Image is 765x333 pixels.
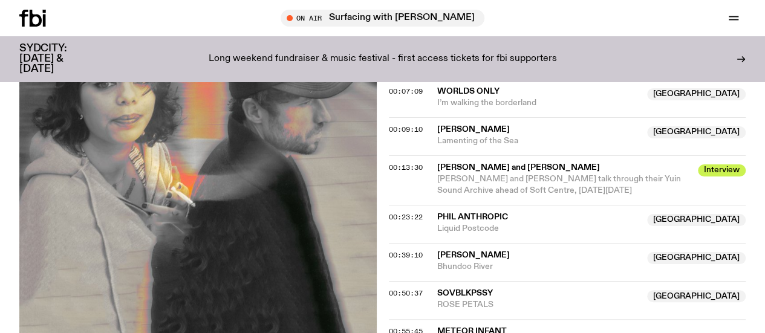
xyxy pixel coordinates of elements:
[647,214,746,226] span: [GEOGRAPHIC_DATA]
[19,44,97,74] h3: SYDCITY: [DATE] & [DATE]
[437,97,640,109] span: I’m walking the borderland
[647,290,746,302] span: [GEOGRAPHIC_DATA]
[437,213,508,221] span: pHil antHropic
[281,10,484,27] button: On AirSurfacing with [PERSON_NAME]
[389,214,423,221] button: 00:23:22
[647,126,746,138] span: [GEOGRAPHIC_DATA]
[437,299,640,311] span: ROSE PETALS
[389,163,423,172] span: 00:13:30
[389,290,423,297] button: 00:50:37
[437,175,681,195] span: [PERSON_NAME] and [PERSON_NAME] talk through their Yuin Sound Archive ahead of Soft Centre, [DATE...
[647,252,746,264] span: [GEOGRAPHIC_DATA]
[698,164,746,176] span: Interview
[389,126,423,133] button: 00:09:10
[389,88,423,95] button: 00:07:09
[437,251,510,259] span: [PERSON_NAME]
[437,87,500,95] span: Worlds Only
[647,88,746,100] span: [GEOGRAPHIC_DATA]
[437,162,691,173] span: [PERSON_NAME] and [PERSON_NAME]
[437,261,640,273] span: Bhundoo River
[209,54,557,65] p: Long weekend fundraiser & music festival - first access tickets for fbi supporters
[437,223,640,234] span: Liquid Postcode
[389,164,423,171] button: 00:13:30
[389,288,423,298] span: 00:50:37
[389,86,423,96] span: 00:07:09
[437,135,640,147] span: Lamenting of the Sea
[389,252,423,259] button: 00:39:10
[389,250,423,260] span: 00:39:10
[437,125,510,134] span: [PERSON_NAME]
[389,212,423,222] span: 00:23:22
[437,289,493,297] span: SOVBLKPSSY
[389,124,423,134] span: 00:09:10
